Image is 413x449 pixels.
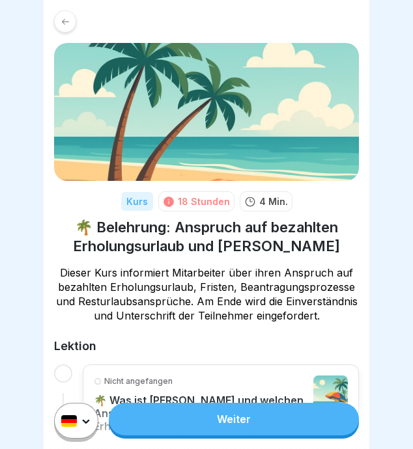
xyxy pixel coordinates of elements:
[104,375,173,387] p: Nicht angefangen
[54,265,359,323] p: Dieser Kurs informiert Mitarbeiter über ihren Anspruch auf bezahlten Erholungsurlaub, Fristen, Be...
[61,415,77,427] img: de.svg
[259,195,288,208] p: 4 Min.
[121,192,153,211] div: Kurs
[178,195,230,208] div: 18 Stunden
[109,403,359,435] a: Weiter
[54,218,359,255] h1: 🌴 Belehrung: Anspruch auf bezahlten Erholungsurlaub und [PERSON_NAME]
[54,43,359,181] img: s9mc00x6ussfrb3lxoajtb4r.png
[313,375,348,428] img: ri0gluasp4rnyvqi2u6flkoh.png
[54,338,359,354] h2: Lektion
[94,375,348,433] a: Nicht angefangen🌴 Was ist [PERSON_NAME] und welchen Anspruch habe ich auf bezahlten Erholungsurlaub?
